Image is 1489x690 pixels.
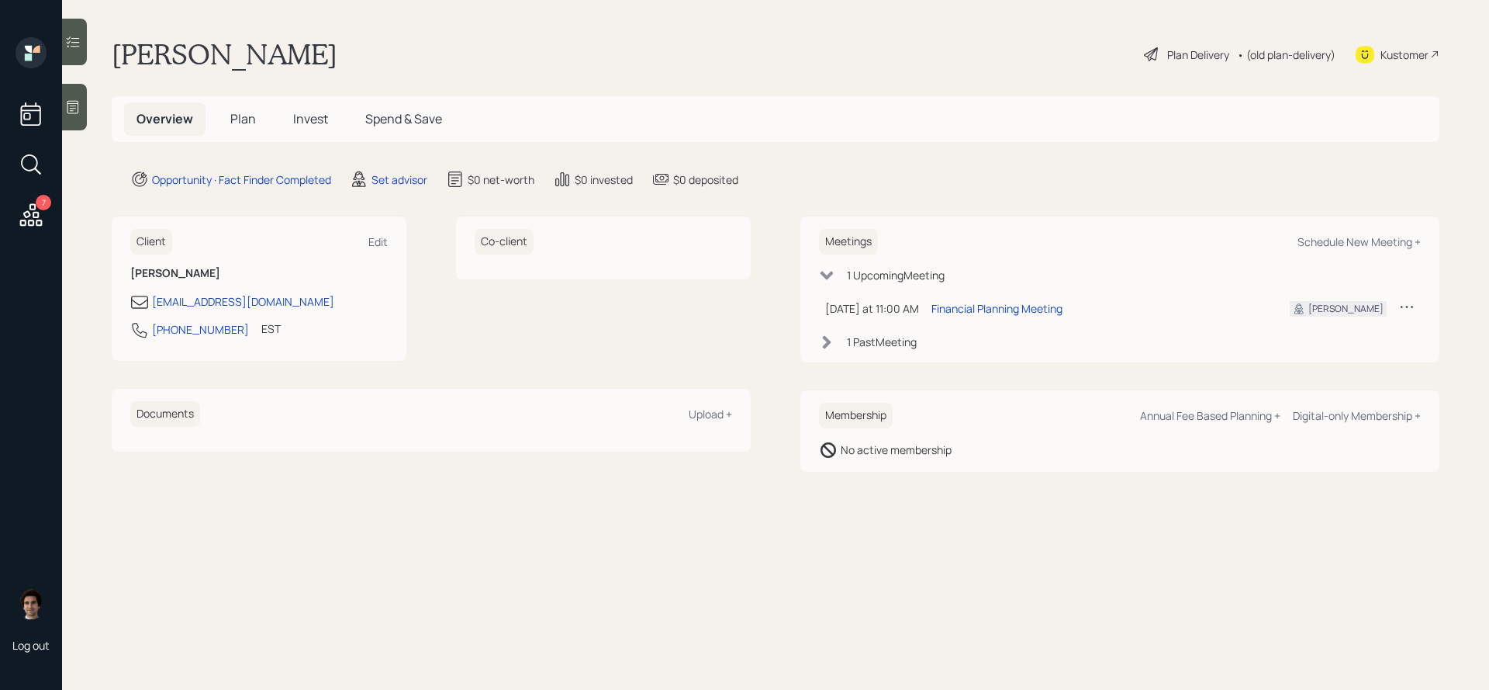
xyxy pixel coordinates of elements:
h1: [PERSON_NAME] [112,37,337,71]
h6: Co-client [475,229,534,255]
div: Plan Delivery [1167,47,1229,63]
h6: Client [130,229,172,255]
div: [EMAIL_ADDRESS][DOMAIN_NAME] [152,293,334,310]
div: [PERSON_NAME] [1308,302,1384,316]
img: harrison-schaefer-headshot-2.png [16,588,47,619]
div: 7 [36,195,51,210]
div: 1 Past Meeting [847,334,917,350]
div: $0 net-worth [468,172,534,188]
span: Plan [230,110,256,127]
span: Invest [293,110,328,127]
div: Digital-only Membership + [1293,408,1421,423]
div: Upload + [689,407,732,421]
div: Financial Planning Meeting [931,300,1062,317]
div: $0 invested [575,172,633,188]
div: Set advisor [371,172,427,188]
h6: Membership [819,403,893,428]
div: Annual Fee Based Planning + [1140,408,1280,423]
span: Spend & Save [365,110,442,127]
div: 1 Upcoming Meeting [847,267,945,283]
div: EST [261,321,281,337]
h6: Meetings [819,229,878,255]
div: Schedule New Meeting + [1297,234,1421,249]
div: Opportunity · Fact Finder Completed [152,172,331,188]
div: [DATE] at 11:00 AM [825,300,919,317]
div: [PHONE_NUMBER] [152,321,249,338]
div: $0 deposited [673,172,738,188]
div: Edit [368,234,388,249]
div: Log out [12,638,50,653]
div: No active membership [841,442,952,458]
h6: [PERSON_NAME] [130,267,388,280]
span: Overview [136,110,193,127]
h6: Documents [130,401,200,427]
div: Kustomer [1380,47,1429,63]
div: • (old plan-delivery) [1237,47,1335,63]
